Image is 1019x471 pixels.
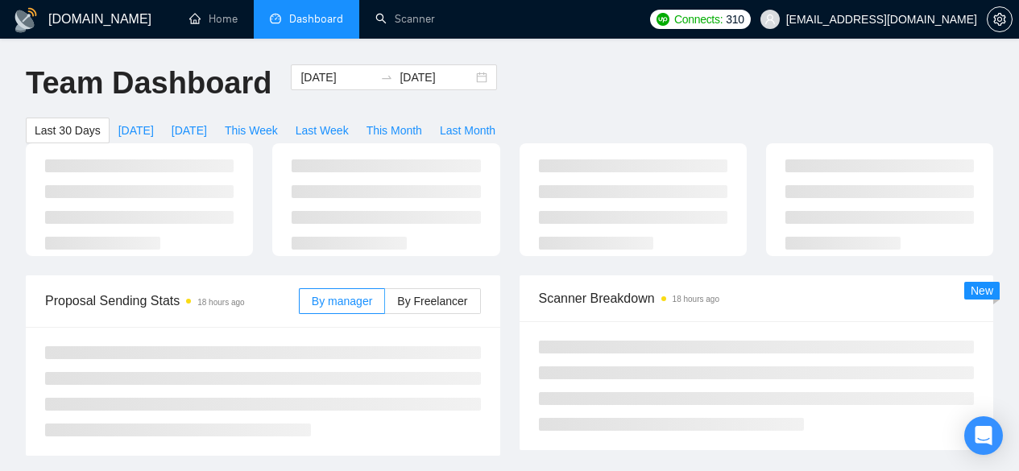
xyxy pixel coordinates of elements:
button: setting [987,6,1013,32]
button: This Week [216,118,287,143]
span: [DATE] [118,122,154,139]
span: Scanner Breakdown [539,288,975,308]
span: Last Month [440,122,495,139]
span: to [380,71,393,84]
span: Last Week [296,122,349,139]
span: 310 [726,10,744,28]
span: user [764,14,776,25]
span: This Week [225,122,278,139]
span: Connects: [674,10,723,28]
button: Last Month [431,118,504,143]
button: This Month [358,118,431,143]
a: searchScanner [375,12,435,26]
button: [DATE] [110,118,163,143]
span: [DATE] [172,122,207,139]
time: 18 hours ago [197,298,244,307]
span: dashboard [270,13,281,24]
input: End date [400,68,473,86]
span: setting [988,13,1012,26]
a: setting [987,13,1013,26]
button: [DATE] [163,118,216,143]
span: By Freelancer [397,295,467,308]
time: 18 hours ago [673,295,719,304]
span: Dashboard [289,12,343,26]
span: This Month [367,122,422,139]
a: homeHome [189,12,238,26]
span: New [971,284,993,297]
div: Open Intercom Messenger [964,416,1003,455]
img: logo [13,7,39,33]
button: Last Week [287,118,358,143]
span: Last 30 Days [35,122,101,139]
button: Last 30 Days [26,118,110,143]
input: Start date [300,68,374,86]
span: By manager [312,295,372,308]
span: swap-right [380,71,393,84]
h1: Team Dashboard [26,64,271,102]
span: Proposal Sending Stats [45,291,299,311]
img: upwork-logo.png [657,13,669,26]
